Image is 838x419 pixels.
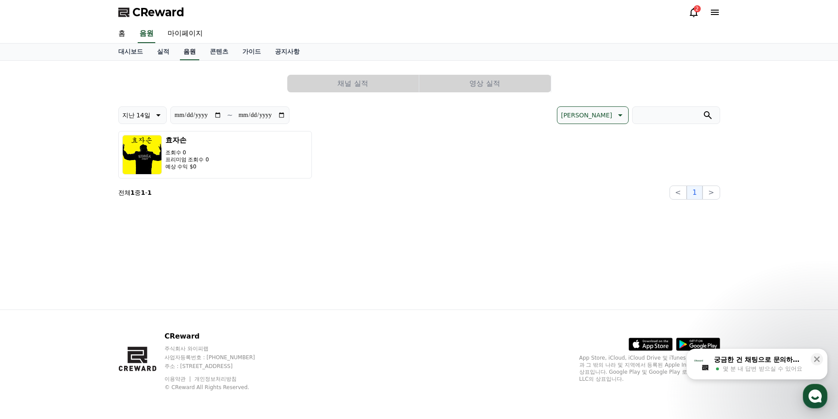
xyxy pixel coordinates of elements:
p: 예상 수익 $0 [165,163,209,170]
a: 설정 [113,279,169,301]
strong: 1 [141,189,145,196]
p: 전체 중 - [118,188,152,197]
a: 공지사항 [268,44,307,60]
a: 음원 [138,25,155,43]
a: 콘텐츠 [203,44,235,60]
span: 설정 [136,292,146,299]
p: 지난 14일 [122,109,150,121]
a: 홈 [111,25,132,43]
a: 홈 [3,279,58,301]
p: © CReward All Rights Reserved. [165,384,272,391]
a: 2 [688,7,699,18]
button: 지난 14일 [118,106,167,124]
strong: 1 [147,189,152,196]
p: [PERSON_NAME] [561,109,612,121]
img: 효자손 [122,135,162,175]
p: ~ [227,110,233,120]
span: CReward [132,5,184,19]
h3: 효자손 [165,135,209,146]
p: 주식회사 와이피랩 [165,345,272,352]
a: 대화 [58,279,113,301]
a: 실적 [150,44,176,60]
a: 음원 [180,44,199,60]
a: 가이드 [235,44,268,60]
button: < [670,186,687,200]
p: 프리미엄 조회수 0 [165,156,209,163]
p: App Store, iCloud, iCloud Drive 및 iTunes Store는 미국과 그 밖의 나라 및 지역에서 등록된 Apple Inc.의 서비스 상표입니다. Goo... [579,354,720,383]
a: 대시보드 [111,44,150,60]
p: 사업자등록번호 : [PHONE_NUMBER] [165,354,272,361]
button: 효자손 조회수 0 프리미엄 조회수 0 예상 수익 $0 [118,131,312,179]
span: 대화 [81,292,91,299]
strong: 1 [131,189,135,196]
a: 이용약관 [165,376,192,382]
button: 영상 실적 [419,75,551,92]
a: 개인정보처리방침 [194,376,237,382]
button: 채널 실적 [287,75,419,92]
button: [PERSON_NAME] [557,106,628,124]
div: 2 [694,5,701,12]
button: 1 [687,186,703,200]
p: 주소 : [STREET_ADDRESS] [165,363,272,370]
button: > [703,186,720,200]
span: 홈 [28,292,33,299]
p: CReward [165,331,272,342]
a: CReward [118,5,184,19]
p: 조회수 0 [165,149,209,156]
a: 마이페이지 [161,25,210,43]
